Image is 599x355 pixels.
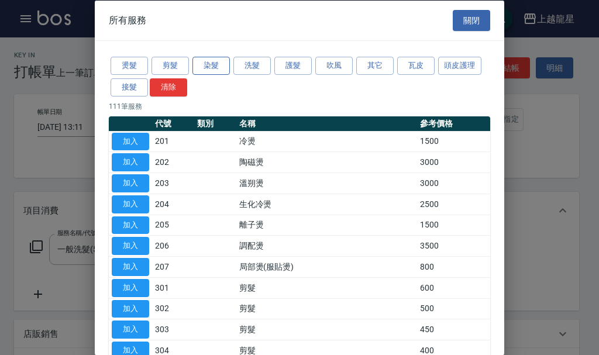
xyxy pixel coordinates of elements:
[112,132,149,150] button: 加入
[417,235,490,256] td: 3500
[417,215,490,236] td: 1500
[109,14,146,26] span: 所有服務
[112,299,149,318] button: 加入
[152,116,194,131] th: 代號
[417,319,490,340] td: 450
[417,194,490,215] td: 2500
[152,173,194,194] td: 203
[236,319,418,340] td: 剪髮
[152,215,194,236] td: 205
[152,298,194,319] td: 302
[152,277,194,298] td: 301
[236,215,418,236] td: 離子燙
[236,277,418,298] td: 剪髮
[109,101,490,111] p: 111 筆服務
[236,235,418,256] td: 調配燙
[236,194,418,215] td: 生化冷燙
[192,57,230,75] button: 染髮
[236,116,418,131] th: 名稱
[194,116,236,131] th: 類別
[150,78,187,96] button: 清除
[417,173,490,194] td: 3000
[236,131,418,152] td: 冷燙
[152,57,189,75] button: 剪髮
[417,277,490,298] td: 600
[417,116,490,131] th: 參考價格
[111,57,148,75] button: 燙髮
[112,153,149,171] button: 加入
[356,57,394,75] button: 其它
[152,194,194,215] td: 204
[112,195,149,213] button: 加入
[453,9,490,31] button: 關閉
[152,151,194,173] td: 202
[112,278,149,297] button: 加入
[236,151,418,173] td: 陶磁燙
[152,256,194,277] td: 207
[112,174,149,192] button: 加入
[152,131,194,152] td: 201
[236,173,418,194] td: 溫朔燙
[417,298,490,319] td: 500
[417,131,490,152] td: 1500
[152,235,194,256] td: 206
[315,57,353,75] button: 吹風
[438,57,481,75] button: 頭皮護理
[417,151,490,173] td: 3000
[397,57,435,75] button: 瓦皮
[112,320,149,339] button: 加入
[112,237,149,255] button: 加入
[236,298,418,319] td: 剪髮
[274,57,312,75] button: 護髮
[233,57,271,75] button: 洗髮
[417,256,490,277] td: 800
[236,256,418,277] td: 局部燙(服貼燙)
[112,216,149,234] button: 加入
[112,258,149,276] button: 加入
[152,319,194,340] td: 303
[111,78,148,96] button: 接髮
